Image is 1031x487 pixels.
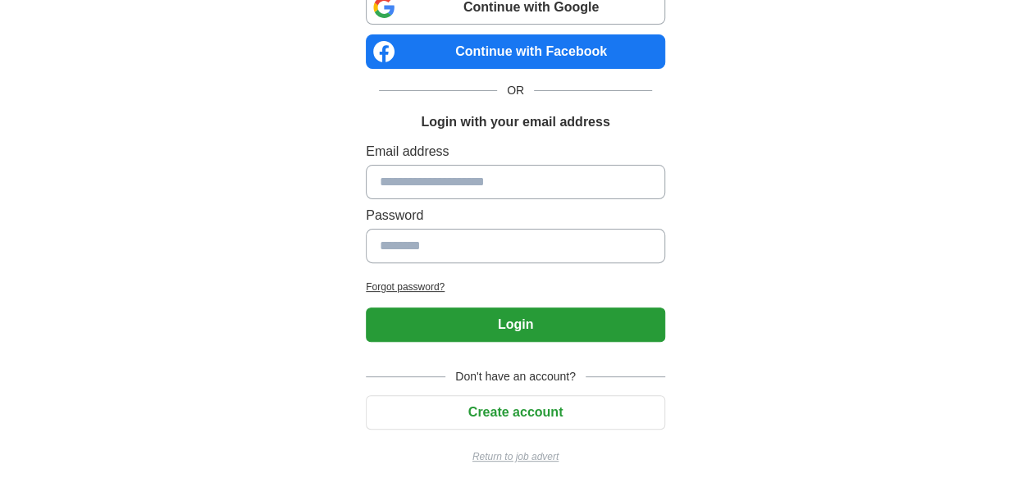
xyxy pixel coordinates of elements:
[366,395,665,430] button: Create account
[366,405,665,419] a: Create account
[366,142,665,162] label: Email address
[366,34,665,69] a: Continue with Facebook
[366,449,665,464] a: Return to job advert
[497,82,534,99] span: OR
[366,280,665,294] a: Forgot password?
[366,307,665,342] button: Login
[421,112,609,132] h1: Login with your email address
[366,206,665,225] label: Password
[445,368,586,385] span: Don't have an account?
